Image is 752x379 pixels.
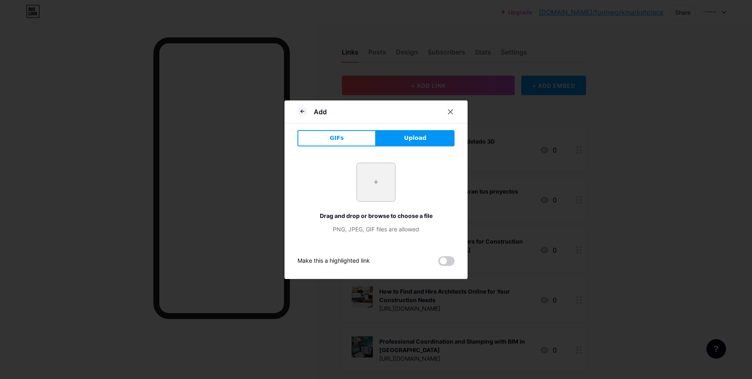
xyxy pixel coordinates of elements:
[376,130,455,146] button: Upload
[297,225,455,233] div: PNG, JPEG, GIF files are allowed
[314,107,327,117] div: Add
[297,130,376,146] button: GIFs
[297,256,370,266] div: Make this a highlighted link
[297,211,455,220] div: Drag and drop or browse to choose a file
[330,134,344,142] span: GIFs
[404,134,426,142] span: Upload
